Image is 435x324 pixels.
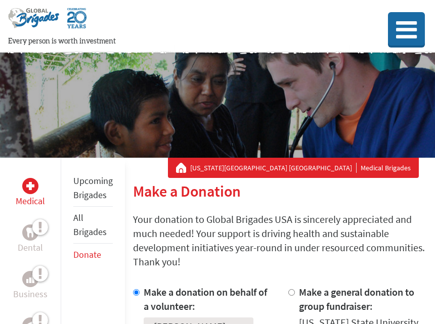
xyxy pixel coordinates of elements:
[67,8,86,36] img: Global Brigades Celebrating 20 Years
[190,163,357,173] a: [US_STATE][GEOGRAPHIC_DATA] [GEOGRAPHIC_DATA]
[73,212,107,238] a: All Brigades
[144,286,267,312] label: Make a donation on behalf of a volunteer:
[16,178,45,208] a: MedicalMedical
[8,8,59,36] img: Global Brigades Logo
[13,271,48,301] a: BusinessBusiness
[8,36,357,47] p: Every person is worth investment
[22,178,38,194] div: Medical
[73,207,113,244] li: All Brigades
[73,244,113,266] li: Donate
[16,194,45,208] p: Medical
[26,227,34,237] img: Dental
[18,241,43,255] p: Dental
[73,249,101,260] a: Donate
[13,287,48,301] p: Business
[133,212,427,269] p: Your donation to Global Brigades USA is sincerely appreciated and much needed! Your support is dr...
[299,286,414,312] label: Make a general donation to group fundraiser:
[26,182,34,190] img: Medical
[73,170,113,207] li: Upcoming Brigades
[22,224,38,241] div: Dental
[26,275,34,283] img: Business
[176,163,411,173] div: Medical Brigades
[18,224,43,255] a: DentalDental
[73,175,113,201] a: Upcoming Brigades
[133,182,427,200] h2: Make a Donation
[22,271,38,287] div: Business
